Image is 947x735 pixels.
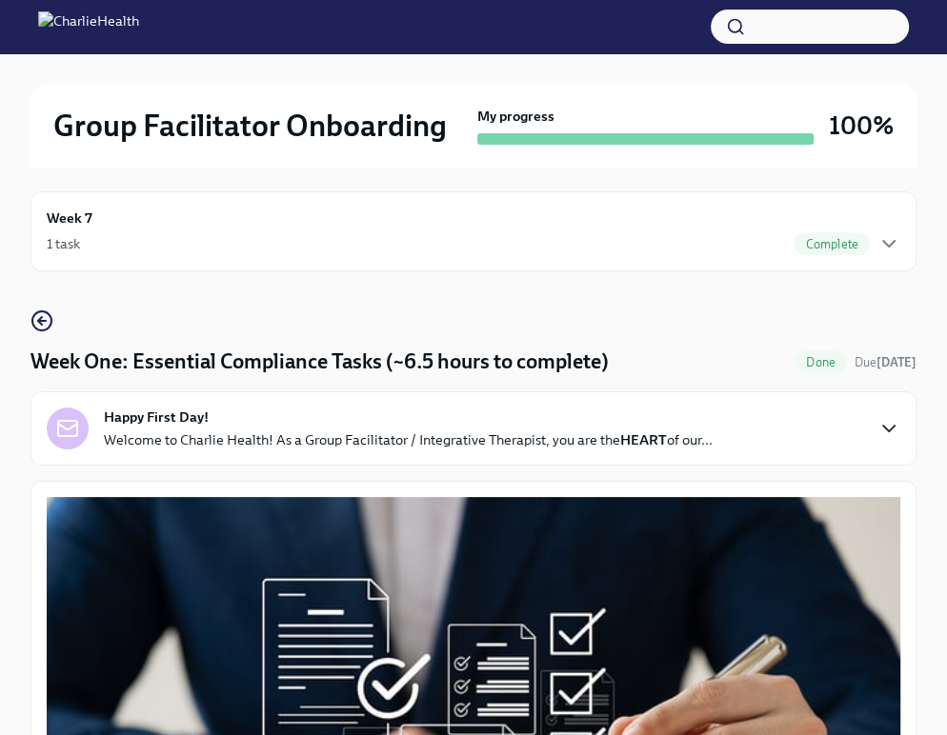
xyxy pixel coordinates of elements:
h2: Group Facilitator Onboarding [53,107,447,145]
span: Due [855,355,917,369]
strong: [DATE] [876,355,917,369]
span: Done [795,355,847,369]
div: 1 task [47,234,80,253]
h4: Week One: Essential Compliance Tasks (~6.5 hours to complete) [30,348,609,376]
p: Welcome to Charlie Health! As a Group Facilitator / Integrative Therapist, you are the of our... [104,430,713,449]
h3: 100% [829,109,894,143]
strong: HEART [620,431,667,448]
img: CharlieHealth [38,11,139,42]
h6: Week 7 [47,208,92,228]
span: Complete [794,237,870,251]
strong: My progress [477,107,554,126]
strong: Happy First Day! [104,407,209,427]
